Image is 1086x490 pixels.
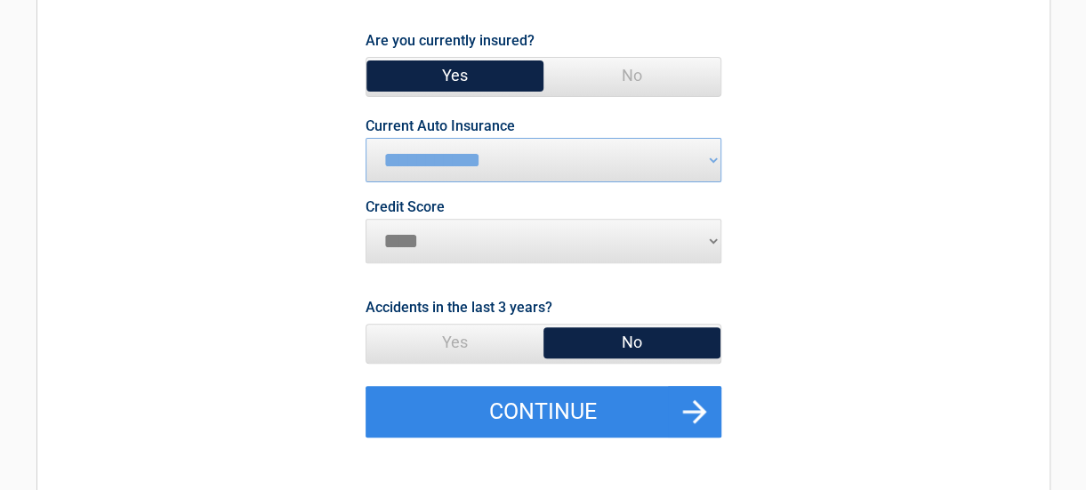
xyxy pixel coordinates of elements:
span: No [543,325,720,360]
button: Continue [366,386,721,438]
label: Accidents in the last 3 years? [366,295,552,319]
span: Yes [366,325,543,360]
span: No [543,58,720,93]
label: Are you currently insured? [366,28,535,52]
label: Current Auto Insurance [366,119,515,133]
label: Credit Score [366,200,445,214]
span: Yes [366,58,543,93]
